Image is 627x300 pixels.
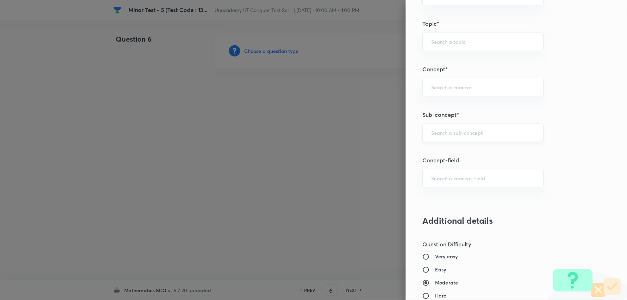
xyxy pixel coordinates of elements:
h5: Question Difficulty [423,240,586,249]
button: Open [540,87,541,88]
h5: Sub-concept* [423,111,586,119]
h5: Concept-field [423,156,586,165]
h6: Hard [435,292,447,300]
input: Search a concept-field [432,175,535,182]
button: Open [540,41,541,43]
h5: Topic* [423,20,586,28]
button: Open [540,178,541,179]
h6: Moderate [435,279,458,287]
input: Search a topic [432,38,535,45]
h6: Easy [435,266,447,274]
h3: Additional details [423,216,586,226]
input: Search a sub-concept [432,130,535,136]
button: Open [540,132,541,134]
h5: Concept* [423,65,586,74]
h6: Very easy [435,253,458,260]
input: Search a concept [432,84,535,91]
